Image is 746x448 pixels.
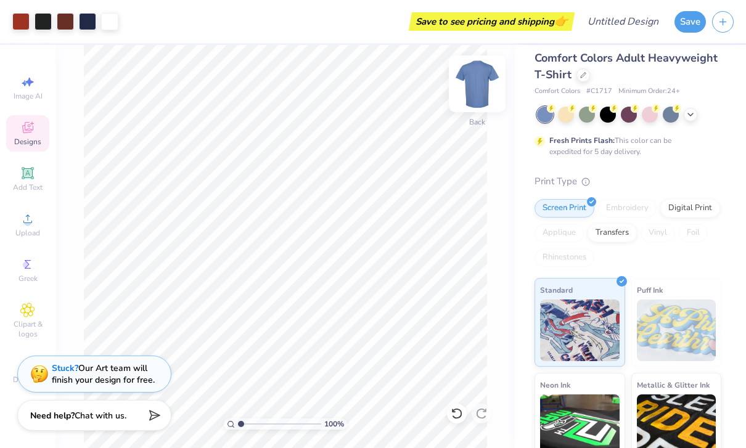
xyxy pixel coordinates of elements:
strong: Fresh Prints Flash: [549,136,615,145]
div: Foil [679,224,708,242]
span: Decorate [13,375,43,385]
div: Applique [535,224,584,242]
div: Transfers [588,224,637,242]
img: Back [453,59,502,108]
span: Neon Ink [540,378,570,391]
span: Comfort Colors [535,86,580,97]
span: 100 % [324,418,344,430]
div: This color can be expedited for 5 day delivery. [549,135,701,157]
strong: Stuck? [52,362,78,374]
div: Vinyl [641,224,675,242]
div: Our Art team will finish your design for free. [52,362,155,386]
div: Screen Print [535,199,594,218]
span: # C1717 [586,86,612,97]
strong: Need help? [30,410,75,422]
div: Save to see pricing and shipping [412,12,572,31]
span: Greek [18,274,38,283]
input: Untitled Design [578,9,668,34]
div: Back [469,116,485,128]
div: Rhinestones [535,248,594,267]
span: Puff Ink [637,283,663,296]
span: Standard [540,283,573,296]
span: Metallic & Glitter Ink [637,378,710,391]
img: Standard [540,299,620,361]
span: Chat with us. [75,410,126,422]
span: Add Text [13,182,43,192]
span: Designs [14,137,41,147]
span: Clipart & logos [6,319,49,339]
span: Comfort Colors Adult Heavyweight T-Shirt [535,51,718,82]
span: Upload [15,228,40,238]
button: Save [674,11,706,33]
div: Print Type [535,174,721,189]
div: Digital Print [660,199,720,218]
span: 👉 [554,14,568,28]
span: Minimum Order: 24 + [618,86,680,97]
div: Embroidery [598,199,657,218]
span: Image AI [14,91,43,101]
img: Puff Ink [637,299,716,361]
